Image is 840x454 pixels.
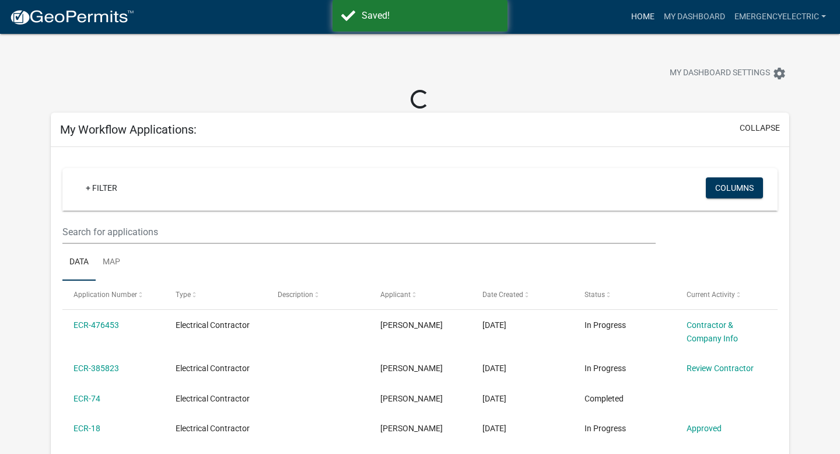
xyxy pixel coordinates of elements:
span: 08/09/2024 [482,394,506,403]
a: ECR-476453 [73,320,119,330]
a: Approved [687,424,722,433]
span: Electrical Contractor [176,394,250,403]
span: Jeremy Steveson [380,320,443,330]
a: Data [62,244,96,281]
span: In Progress [584,424,626,433]
span: Jeremy Steveson [380,364,443,373]
span: Type [176,291,191,299]
datatable-header-cell: Applicant [369,281,471,309]
span: 11/17/2023 [482,424,506,433]
span: 09/10/2025 [482,320,506,330]
datatable-header-cell: Application Number [62,281,164,309]
span: Electrical Contractor [176,424,250,433]
span: Jeremy Steveson [380,394,443,403]
i: settings [772,67,786,81]
datatable-header-cell: Description [267,281,369,309]
span: 03/07/2025 [482,364,506,373]
datatable-header-cell: Type [164,281,267,309]
button: My Dashboard Settingssettings [660,62,796,85]
a: emergencyelectric [730,6,831,28]
span: Jeremy Steveson [380,424,443,433]
a: Contractor & Company Info [687,320,738,343]
a: Review Contractor [687,364,754,373]
datatable-header-cell: Current Activity [675,281,778,309]
a: ECR-74 [73,394,100,403]
a: + Filter [76,177,127,198]
h5: My Workflow Applications: [60,123,197,137]
datatable-header-cell: Date Created [471,281,573,309]
a: My Dashboard [659,6,730,28]
span: Status [584,291,605,299]
span: Electrical Contractor [176,320,250,330]
span: Electrical Contractor [176,364,250,373]
span: Applicant [380,291,411,299]
a: Home [626,6,659,28]
a: ECR-18 [73,424,100,433]
datatable-header-cell: Status [573,281,675,309]
span: Description [278,291,313,299]
span: Application Number [73,291,137,299]
a: ECR-385823 [73,364,119,373]
span: In Progress [584,364,626,373]
span: Date Created [482,291,523,299]
span: Current Activity [687,291,735,299]
div: Saved! [362,9,499,23]
span: In Progress [584,320,626,330]
a: Map [96,244,127,281]
button: collapse [740,122,780,134]
input: Search for applications [62,220,656,244]
span: Completed [584,394,624,403]
button: Columns [706,177,763,198]
span: My Dashboard Settings [670,67,770,81]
